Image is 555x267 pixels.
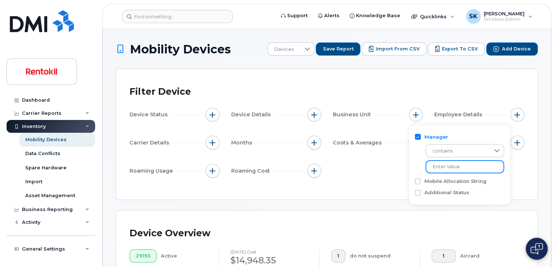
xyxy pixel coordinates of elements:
[425,160,504,173] input: Enter Value
[130,224,210,243] div: Device Overview
[337,253,339,259] span: 1
[460,249,513,263] div: Aircard
[130,43,231,56] span: Mobility Devices
[426,144,490,158] span: contains
[442,46,478,52] span: Export to CSV
[333,111,373,119] span: Business Unit
[333,139,384,147] span: Costs & Averages
[323,46,353,52] span: Save Report
[316,42,360,56] button: Save Report
[376,46,420,52] span: Import from CSV
[231,139,254,147] span: Months
[230,249,307,254] h4: [DATE] cost
[362,42,427,56] button: Import from CSV
[130,82,191,101] div: Filter Device
[161,249,207,263] div: Active
[502,46,531,52] span: Add Device
[136,253,150,259] span: 29193
[424,178,487,185] label: Mobile Allocation String
[231,167,272,175] span: Roaming Cost
[130,249,157,263] button: 29193
[530,243,543,255] img: Open chat
[424,133,448,140] label: Manager
[438,253,450,259] span: 1
[432,249,456,263] button: 1
[424,189,469,196] label: Additional Status
[428,42,485,56] button: Export to CSV
[130,111,170,119] span: Device Status
[130,167,175,175] span: Roaming Usage
[231,111,273,119] span: Device Details
[331,249,345,263] button: 1
[486,42,538,56] button: Add Device
[268,43,300,56] span: Devices
[434,111,484,119] span: Employee Details
[350,249,408,263] div: do not suspend
[230,254,307,267] div: $14,948.35
[130,139,171,147] span: Carrier Details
